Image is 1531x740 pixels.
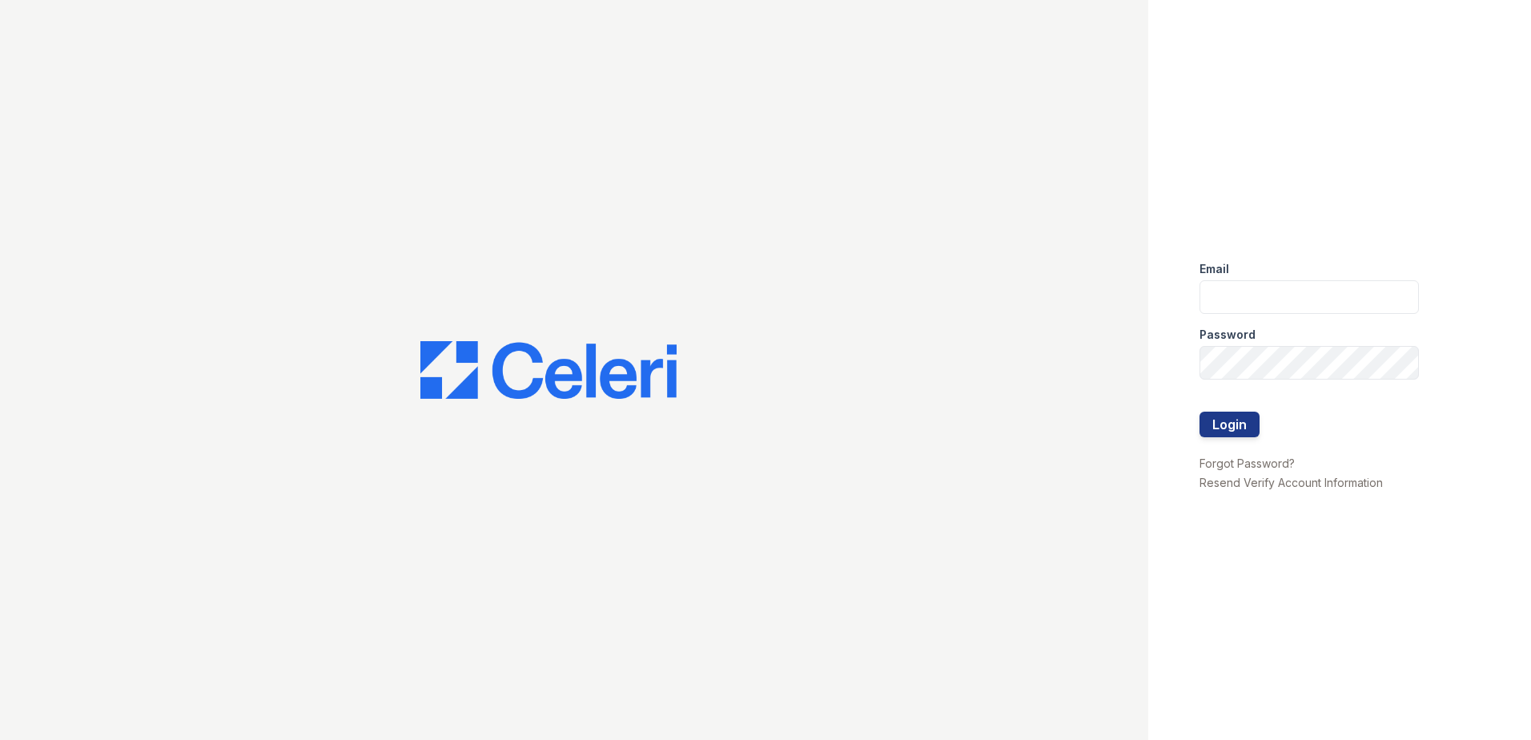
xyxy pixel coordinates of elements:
[1199,456,1295,470] a: Forgot Password?
[1199,327,1256,343] label: Password
[1199,261,1229,277] label: Email
[420,341,677,399] img: CE_Logo_Blue-a8612792a0a2168367f1c8372b55b34899dd931a85d93a1a3d3e32e68fde9ad4.png
[1199,412,1260,437] button: Login
[1199,476,1383,489] a: Resend Verify Account Information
